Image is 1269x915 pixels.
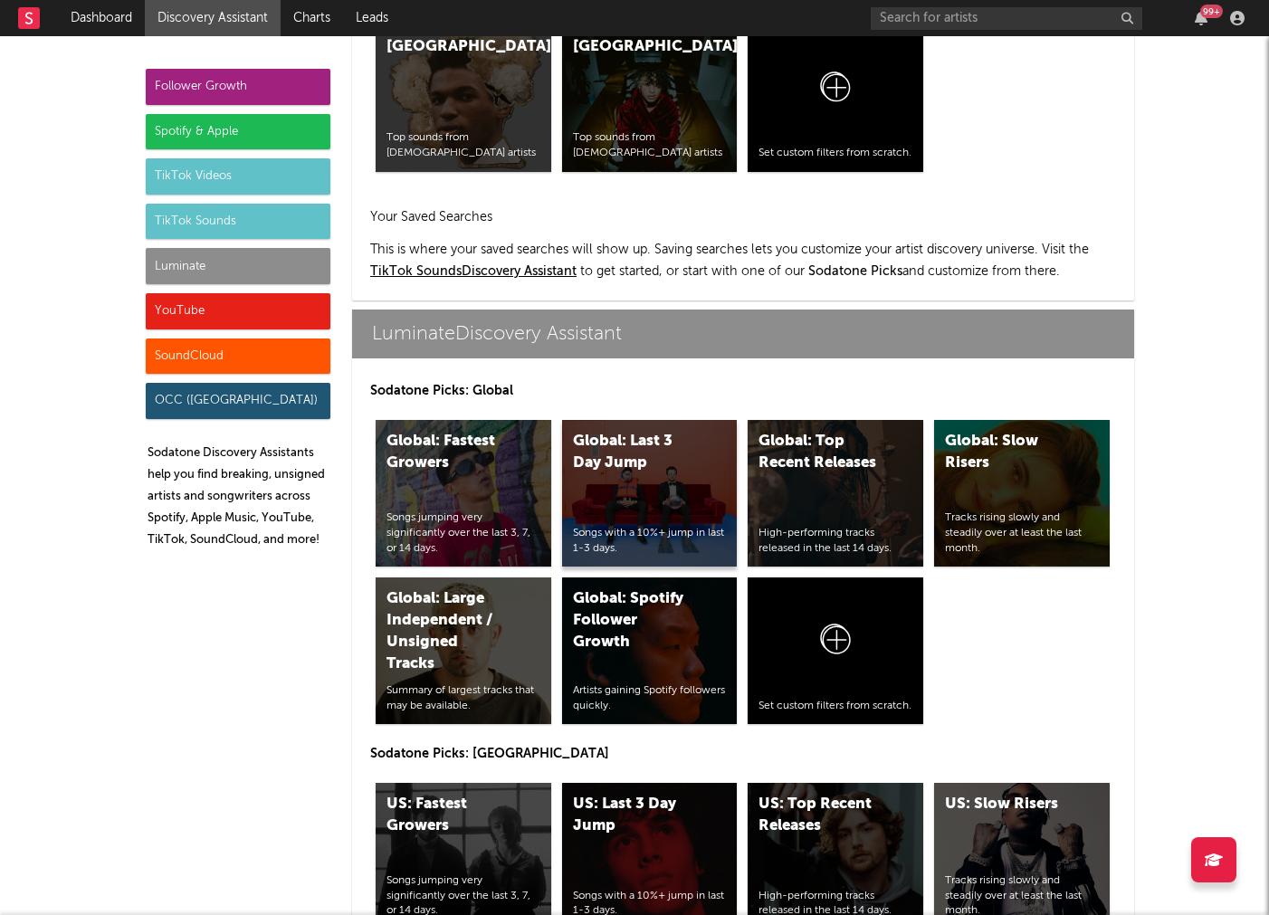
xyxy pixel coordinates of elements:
[386,431,510,474] div: Global: Fastest Growers
[386,36,510,58] div: [GEOGRAPHIC_DATA]
[748,25,923,172] a: Set custom filters from scratch.
[148,443,330,551] p: Sodatone Discovery Assistants help you find breaking, unsigned artists and songwriters across Spo...
[759,146,912,161] div: Set custom filters from scratch.
[146,293,330,329] div: YouTube
[146,69,330,105] div: Follower Growth
[370,265,577,278] a: TikTok SoundsDiscovery Assistant
[146,158,330,195] div: TikTok Videos
[759,699,912,714] div: Set custom filters from scratch.
[146,338,330,375] div: SoundCloud
[945,431,1068,474] div: Global: Slow Risers
[562,420,738,567] a: Global: Last 3 Day JumpSongs with a 10%+ jump in last 1-3 days.
[934,420,1110,567] a: Global: Slow RisersTracks rising slowly and steadily over at least the last month.
[370,206,1116,228] h2: Your Saved Searches
[759,431,882,474] div: Global: Top Recent Releases
[386,794,510,837] div: US: Fastest Growers
[562,577,738,724] a: Global: Spotify Follower GrowthArtists gaining Spotify followers quickly.
[376,25,551,172] a: [GEOGRAPHIC_DATA]Top sounds from [DEMOGRAPHIC_DATA] artists
[573,526,727,557] div: Songs with a 10%+ jump in last 1-3 days.
[759,794,882,837] div: US: Top Recent Releases
[573,431,696,474] div: Global: Last 3 Day Jump
[376,420,551,567] a: Global: Fastest GrowersSongs jumping very significantly over the last 3, 7, or 14 days.
[748,577,923,724] a: Set custom filters from scratch.
[945,794,1068,815] div: US: Slow Risers
[573,683,727,714] div: Artists gaining Spotify followers quickly.
[759,526,912,557] div: High-performing tracks released in the last 14 days.
[945,510,1099,556] div: Tracks rising slowly and steadily over at least the last month.
[573,794,696,837] div: US: Last 3 Day Jump
[386,130,540,161] div: Top sounds from [DEMOGRAPHIC_DATA] artists
[808,265,902,278] span: Sodatone Picks
[573,588,696,653] div: Global: Spotify Follower Growth
[146,114,330,150] div: Spotify & Apple
[573,130,727,161] div: Top sounds from [DEMOGRAPHIC_DATA] artists
[1195,11,1207,25] button: 99+
[146,383,330,419] div: OCC ([GEOGRAPHIC_DATA])
[1200,5,1223,18] div: 99 +
[370,380,1116,402] p: Sodatone Picks: Global
[376,577,551,724] a: Global: Large Independent / Unsigned TracksSummary of largest tracks that may be available.
[386,683,540,714] div: Summary of largest tracks that may be available.
[748,420,923,567] a: Global: Top Recent ReleasesHigh-performing tracks released in the last 14 days.
[352,310,1134,358] a: LuminateDiscovery Assistant
[146,248,330,284] div: Luminate
[871,7,1142,30] input: Search for artists
[370,743,1116,765] p: Sodatone Picks: [GEOGRAPHIC_DATA]
[146,204,330,240] div: TikTok Sounds
[386,588,510,675] div: Global: Large Independent / Unsigned Tracks
[573,36,696,58] div: [GEOGRAPHIC_DATA]
[386,510,540,556] div: Songs jumping very significantly over the last 3, 7, or 14 days.
[562,25,738,172] a: [GEOGRAPHIC_DATA]Top sounds from [DEMOGRAPHIC_DATA] artists
[370,239,1116,282] p: This is where your saved searches will show up. Saving searches lets you customize your artist di...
